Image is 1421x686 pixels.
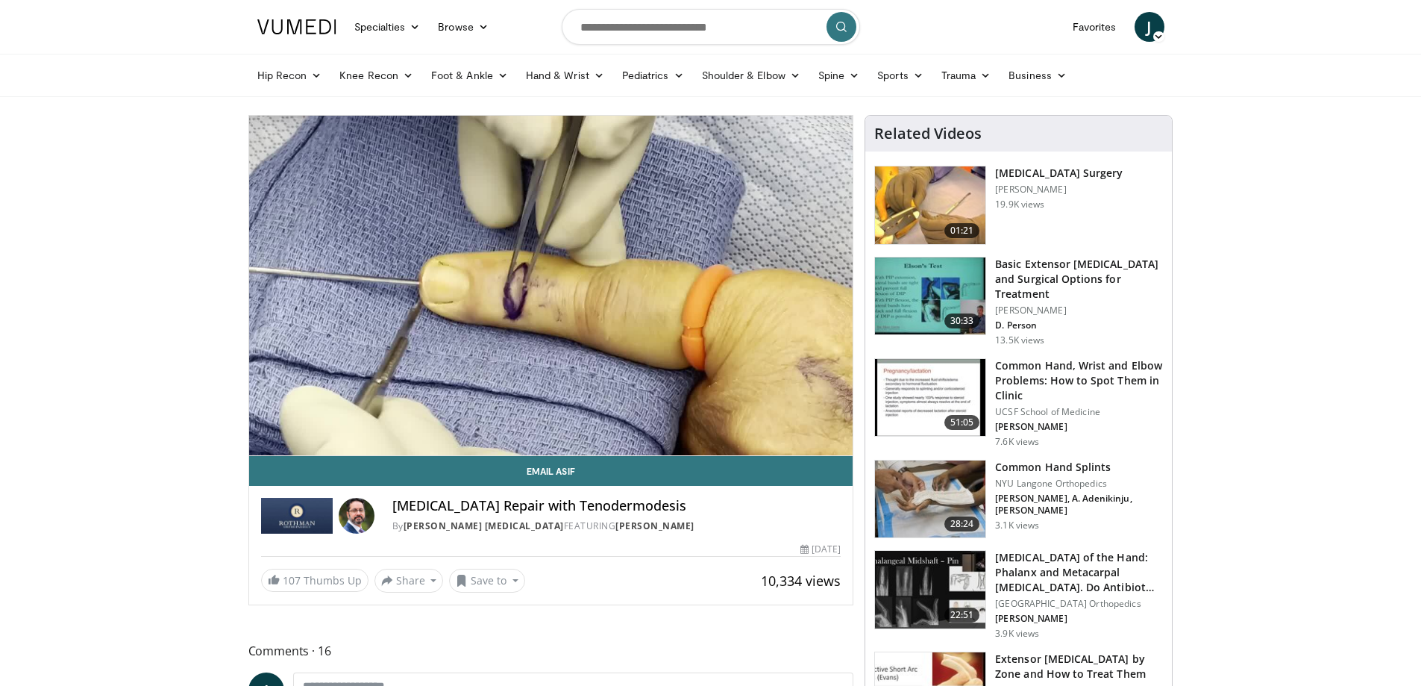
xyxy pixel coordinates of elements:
input: Search topics, interventions [562,9,860,45]
p: 7.6K views [995,436,1039,448]
a: Pediatrics [613,60,693,90]
a: Shoulder & Elbow [693,60,809,90]
a: Business [1000,60,1076,90]
a: J [1135,12,1164,42]
p: 19.9K views [995,199,1044,211]
span: 28:24 [944,517,980,531]
img: Avatar [339,498,374,534]
p: 13.5K views [995,334,1044,346]
a: Hip Recon [248,60,331,90]
span: 22:51 [944,608,980,623]
a: Trauma [932,60,1000,90]
a: 28:24 Common Hand Splints NYU Langone Orthopedics [PERSON_NAME], A. Adenikinju, [PERSON_NAME] 3.1... [874,460,1163,539]
h4: Related Videos [874,125,982,143]
a: [PERSON_NAME] [615,520,694,532]
h3: Extensor [MEDICAL_DATA] by Zone and How to Treat Them [995,652,1163,682]
a: Foot & Ankle [422,60,517,90]
p: [GEOGRAPHIC_DATA] Orthopedics [995,598,1163,610]
a: 01:21 [MEDICAL_DATA] Surgery [PERSON_NAME] 19.9K views [874,166,1163,245]
h3: [MEDICAL_DATA] Surgery [995,166,1123,181]
a: Sports [868,60,932,90]
h3: Basic Extensor [MEDICAL_DATA] and Surgical Options for Treatment [995,257,1163,302]
p: 3.1K views [995,520,1039,531]
p: [PERSON_NAME] [995,613,1163,625]
p: D. Person [995,319,1163,331]
a: [PERSON_NAME] [MEDICAL_DATA] [404,520,564,532]
a: Email Asif [249,456,853,486]
p: [PERSON_NAME] [995,184,1123,196]
h3: [MEDICAL_DATA] of the Hand: Phalanx and Metacarpal [MEDICAL_DATA]. Do Antibiot… [995,550,1163,595]
img: VuMedi Logo [257,19,336,34]
h3: Common Hand, Wrist and Elbow Problems: How to Spot Them in Clinic [995,358,1163,403]
p: 3.9K views [995,628,1039,640]
span: 30:33 [944,314,980,328]
a: 107 Thumbs Up [261,569,368,592]
a: 22:51 [MEDICAL_DATA] of the Hand: Phalanx and Metacarpal [MEDICAL_DATA]. Do Antibiot… [GEOGRAPHIC... [874,550,1163,640]
span: 10,334 views [761,572,841,590]
a: Favorites [1064,12,1126,42]
img: 4d62e26c-5b02-4d58-a187-ef316ad22622.150x105_q85_crop-smart_upscale.jpg [875,166,985,244]
a: Spine [809,60,868,90]
a: Hand & Wrist [517,60,613,90]
a: Browse [429,12,498,42]
div: [DATE] [800,543,841,556]
img: 8a80b912-e7da-4adf-b05d-424f1ac09a1c.150x105_q85_crop-smart_upscale.jpg [875,359,985,437]
button: Share [374,569,444,593]
p: [PERSON_NAME] [995,305,1163,317]
img: ae5d93ec-584c-4ffc-8ec6-81a2f8ba1e43.jpg.150x105_q85_crop-smart_upscale.jpg [875,461,985,538]
img: bed40874-ca21-42dc-8a42-d9b09b7d8d58.150x105_q85_crop-smart_upscale.jpg [875,258,985,335]
video-js: Video Player [249,116,853,456]
div: By FEATURING [392,520,841,533]
span: 107 [283,573,301,587]
h3: Common Hand Splints [995,460,1163,475]
span: 01:21 [944,223,980,238]
p: UCSF School of Medicine [995,406,1163,418]
a: 51:05 Common Hand, Wrist and Elbow Problems: How to Spot Them in Clinic UCSF School of Medicine [... [874,358,1163,448]
button: Save to [449,569,525,593]
p: NYU Langone Orthopedics [995,478,1163,490]
h4: [MEDICAL_DATA] Repair with Tenodermodesis [392,498,841,514]
p: [PERSON_NAME], A. Adenikinju, [PERSON_NAME] [995,493,1163,517]
img: Rothman Hand Surgery [261,498,333,534]
a: Specialties [345,12,430,42]
a: Knee Recon [330,60,422,90]
img: 88824815-5084-4ca5-a037-95d941b7473f.150x105_q85_crop-smart_upscale.jpg [875,551,985,629]
span: 51:05 [944,415,980,430]
a: 30:33 Basic Extensor [MEDICAL_DATA] and Surgical Options for Treatment [PERSON_NAME] D. Person 13... [874,257,1163,346]
p: [PERSON_NAME] [995,421,1163,433]
span: Comments 16 [248,641,854,661]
